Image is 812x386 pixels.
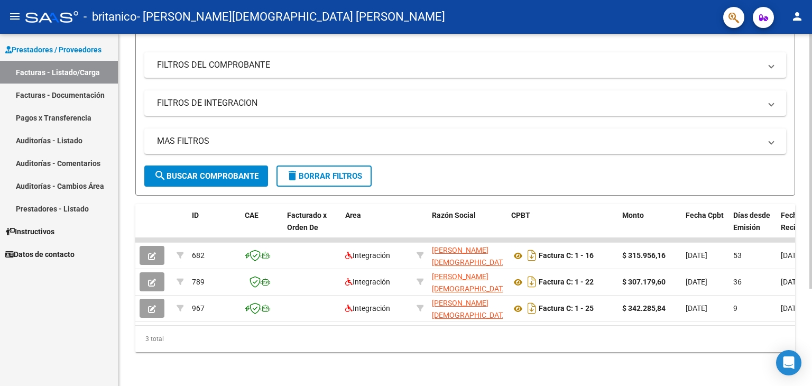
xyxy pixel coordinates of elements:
[622,304,666,313] strong: $ 342.285,84
[432,211,476,219] span: Razón Social
[137,5,445,29] span: - [PERSON_NAME][DEMOGRAPHIC_DATA] [PERSON_NAME]
[432,244,503,266] div: 20299464793
[241,204,283,251] datatable-header-cell: CAE
[5,249,75,260] span: Datos de contacto
[432,297,503,319] div: 20299464793
[157,97,761,109] mat-panel-title: FILTROS DE INTEGRACION
[192,251,205,260] span: 682
[287,211,327,232] span: Facturado x Orden De
[286,171,362,181] span: Borrar Filtros
[345,304,390,313] span: Integración
[686,211,724,219] span: Fecha Cpbt
[5,226,54,237] span: Instructivos
[432,246,509,279] span: [PERSON_NAME][DEMOGRAPHIC_DATA] [PERSON_NAME]
[525,247,539,264] i: Descargar documento
[192,211,199,219] span: ID
[5,44,101,56] span: Prestadores / Proveedores
[345,211,361,219] span: Area
[428,204,507,251] datatable-header-cell: Razón Social
[157,135,761,147] mat-panel-title: MAS FILTROS
[686,251,707,260] span: [DATE]
[729,204,777,251] datatable-header-cell: Días desde Emisión
[791,10,804,23] mat-icon: person
[144,166,268,187] button: Buscar Comprobante
[8,10,21,23] mat-icon: menu
[283,204,341,251] datatable-header-cell: Facturado x Orden De
[245,211,259,219] span: CAE
[157,59,761,71] mat-panel-title: FILTROS DEL COMPROBANTE
[776,350,801,375] div: Open Intercom Messenger
[154,169,167,182] mat-icon: search
[192,278,205,286] span: 789
[622,278,666,286] strong: $ 307.179,60
[733,304,737,313] span: 9
[135,326,795,352] div: 3 total
[539,305,594,313] strong: Factura C: 1 - 25
[154,171,259,181] span: Buscar Comprobante
[733,251,742,260] span: 53
[276,166,372,187] button: Borrar Filtros
[345,251,390,260] span: Integración
[622,251,666,260] strong: $ 315.956,16
[144,52,786,78] mat-expansion-panel-header: FILTROS DEL COMPROBANTE
[781,211,810,232] span: Fecha Recibido
[781,251,802,260] span: [DATE]
[618,204,681,251] datatable-header-cell: Monto
[188,204,241,251] datatable-header-cell: ID
[681,204,729,251] datatable-header-cell: Fecha Cpbt
[345,278,390,286] span: Integración
[432,272,509,305] span: [PERSON_NAME][DEMOGRAPHIC_DATA] [PERSON_NAME]
[84,5,137,29] span: - britanico
[539,278,594,287] strong: Factura C: 1 - 22
[144,128,786,154] mat-expansion-panel-header: MAS FILTROS
[686,304,707,313] span: [DATE]
[622,211,644,219] span: Monto
[781,278,802,286] span: [DATE]
[525,273,539,290] i: Descargar documento
[286,169,299,182] mat-icon: delete
[686,278,707,286] span: [DATE]
[525,300,539,317] i: Descargar documento
[144,90,786,116] mat-expansion-panel-header: FILTROS DE INTEGRACION
[192,304,205,313] span: 967
[781,304,802,313] span: [DATE]
[733,278,742,286] span: 36
[432,271,503,293] div: 20299464793
[733,211,770,232] span: Días desde Emisión
[507,204,618,251] datatable-header-cell: CPBT
[511,211,530,219] span: CPBT
[539,252,594,260] strong: Factura C: 1 - 16
[341,204,412,251] datatable-header-cell: Area
[432,299,509,332] span: [PERSON_NAME][DEMOGRAPHIC_DATA] [PERSON_NAME]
